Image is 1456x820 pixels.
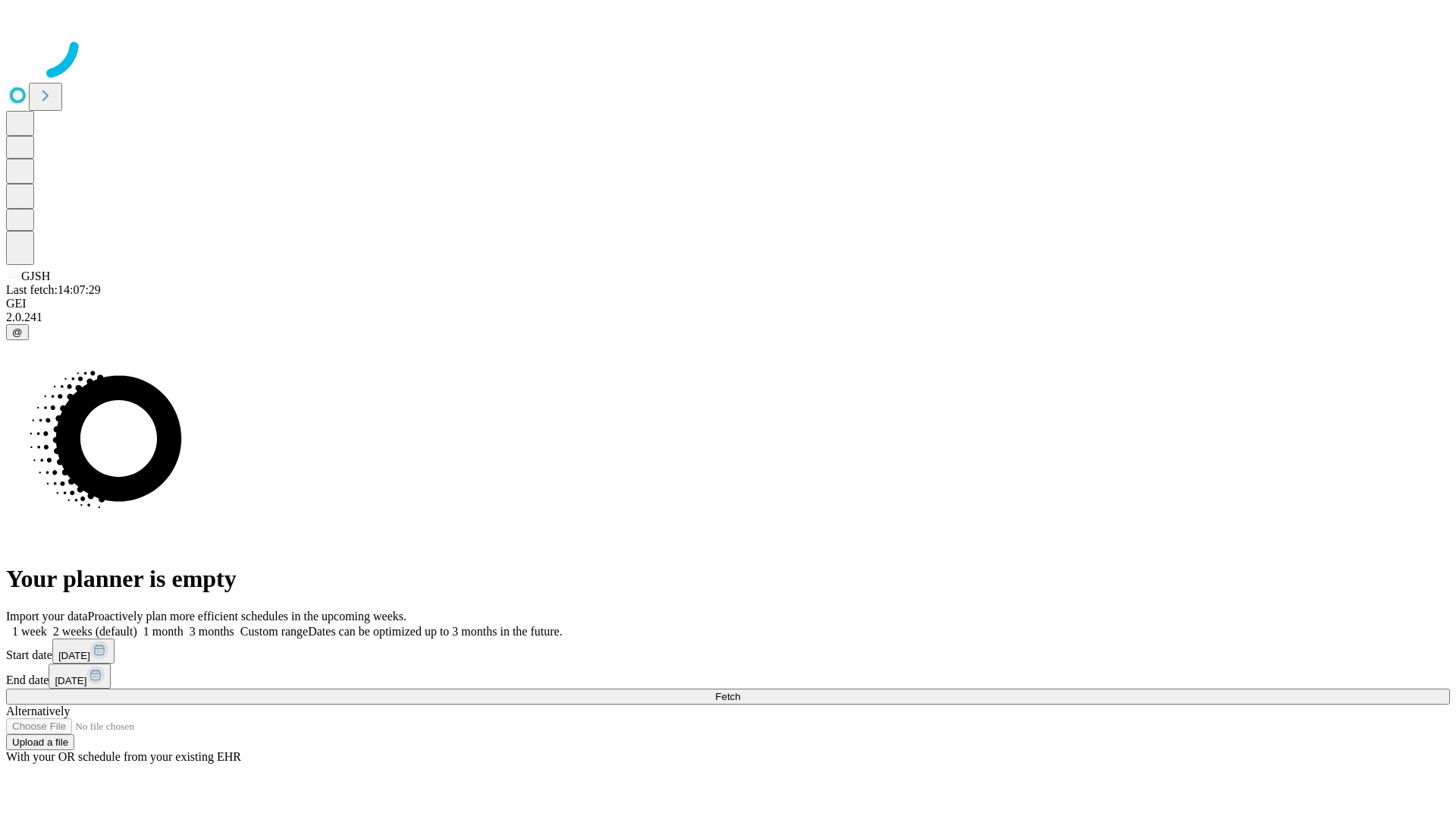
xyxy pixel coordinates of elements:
[6,664,1450,689] div: End date
[6,750,241,763] span: With your OR schedule from your existing EHR
[6,283,101,296] span: Last fetch: 14:07:29
[12,326,23,338] span: @
[21,270,50,282] span: GJSH
[715,691,740,702] span: Fetch
[6,565,1450,593] h1: Your planner is empty
[6,297,1450,311] div: GEI
[308,625,562,638] span: Dates can be optimized up to 3 months in the future.
[143,625,184,638] span: 1 month
[6,311,1450,324] div: 2.0.241
[6,324,29,340] button: @
[88,610,406,623] span: Proactively plan more efficient schedules in the upcoming weeks.
[6,734,74,750] button: Upload a file
[12,625,47,638] span: 1 week
[52,639,115,664] button: [DATE]
[49,664,111,689] button: [DATE]
[58,650,90,661] span: [DATE]
[55,675,86,686] span: [DATE]
[53,625,137,638] span: 2 weeks (default)
[190,625,234,638] span: 3 months
[6,689,1450,705] button: Fetch
[6,639,1450,664] div: Start date
[240,625,308,638] span: Custom range
[6,610,88,623] span: Import your data
[6,705,70,717] span: Alternatively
